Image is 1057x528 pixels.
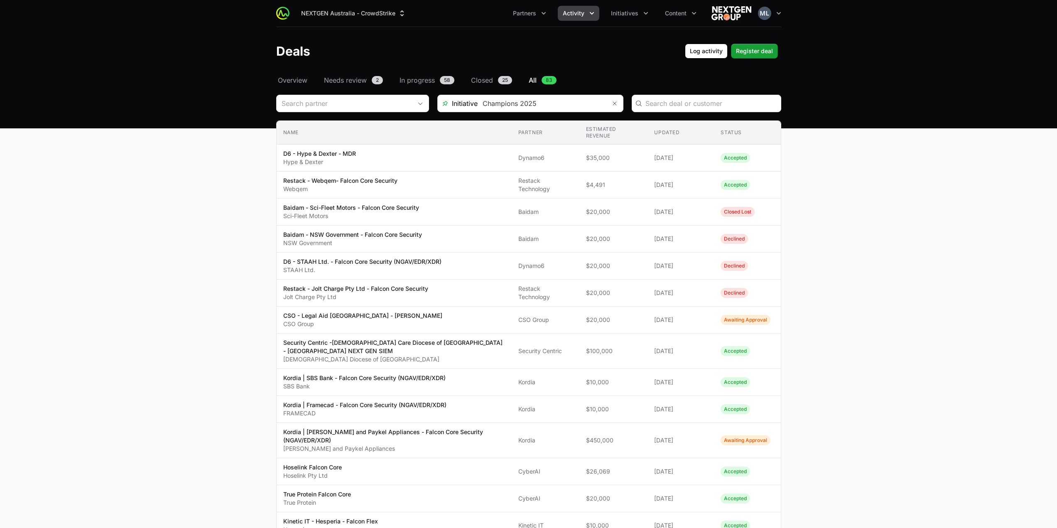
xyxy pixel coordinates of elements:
[518,262,573,270] span: Dynamo6
[654,208,707,216] span: [DATE]
[714,121,780,145] th: Status
[283,320,442,328] p: CSO Group
[283,339,505,355] p: Security Centric -[DEMOGRAPHIC_DATA] Care Diocese of [GEOGRAPHIC_DATA] - [GEOGRAPHIC_DATA] NEXT G...
[438,98,478,108] span: Initiative
[586,235,641,243] span: $20,000
[542,76,557,84] span: 83
[685,44,728,59] button: Log activity
[654,347,707,355] span: [DATE]
[283,463,342,472] p: Hoselink Falcon Core
[586,467,641,476] span: $26,069
[283,293,428,301] p: Jolt Charge Pty Ltd
[606,6,653,21] button: Initiatives
[654,405,707,413] span: [DATE]
[518,378,573,386] span: Kordia
[518,154,573,162] span: Dynamo6
[283,150,356,158] p: D6 - Hype & Dexter - MDR
[283,445,505,453] p: [PERSON_NAME] and Paykel Appliances
[471,75,493,85] span: Closed
[508,6,551,21] button: Partners
[518,177,573,193] span: Restack Technology
[513,9,536,17] span: Partners
[654,154,707,162] span: [DATE]
[283,355,505,363] p: [DEMOGRAPHIC_DATA] Diocese of [GEOGRAPHIC_DATA]
[647,121,714,145] th: Updated
[440,76,454,84] span: 58
[527,75,558,85] a: All83
[512,121,579,145] th: Partner
[283,374,446,382] p: Kordia | SBS Bank - Falcon Core Security (NGAV/EDR/XDR)
[660,6,701,21] button: Content
[529,75,537,85] span: All
[283,499,351,507] p: True Protein
[469,75,514,85] a: Closed25
[283,239,422,247] p: NSW Government
[283,490,351,499] p: True Protein Falcon Core
[558,6,599,21] div: Activity menu
[372,76,383,84] span: 2
[586,289,641,297] span: $20,000
[296,6,411,21] button: NEXTGEN Australia - CrowdStrike
[412,95,429,112] div: Open
[518,405,573,413] span: Kordia
[296,6,411,21] div: Supplier switch menu
[563,9,584,17] span: Activity
[518,494,573,503] span: CyberAI
[518,208,573,216] span: Baidam
[586,405,641,413] span: $10,000
[654,378,707,386] span: [DATE]
[586,436,641,445] span: $450,000
[400,75,435,85] span: In progress
[283,266,441,274] p: STAAH Ltd.
[758,7,771,20] img: Mustafa Larki
[283,517,378,526] p: Kinetic IT - Hesperia - Falcon Flex
[654,494,707,503] span: [DATE]
[606,6,653,21] div: Initiatives menu
[322,75,385,85] a: Needs review2
[665,9,687,17] span: Content
[277,121,512,145] th: Name
[579,121,648,145] th: Estimated revenue
[276,75,781,85] nav: Deals navigation
[654,262,707,270] span: [DATE]
[277,95,412,112] input: Search partner
[283,472,342,480] p: Hoselink Pty Ltd
[324,75,367,85] span: Needs review
[289,6,701,21] div: Main navigation
[518,436,573,445] span: Kordia
[518,285,573,301] span: Restack Technology
[586,154,641,162] span: $35,000
[283,204,419,212] p: Baidam - Sci-Fleet Motors - Falcon Core Security
[558,6,599,21] button: Activity
[283,312,442,320] p: CSO - Legal Aid [GEOGRAPHIC_DATA] - [PERSON_NAME]
[645,98,776,108] input: Search deal or customer
[611,9,638,17] span: Initiatives
[398,75,456,85] a: In progress58
[586,262,641,270] span: $20,000
[283,177,397,185] p: Restack - Webqem- Falcon Core Security
[283,158,356,166] p: Hype & Dexter
[654,181,707,189] span: [DATE]
[283,401,446,409] p: Kordia | Framecad - Falcon Core Security (NGAV/EDR/XDR)
[586,494,641,503] span: $20,000
[283,212,419,220] p: Sci-Fleet Motors
[518,316,573,324] span: CSO Group
[518,347,573,355] span: Security Centric
[654,235,707,243] span: [DATE]
[660,6,701,21] div: Content menu
[586,378,641,386] span: $10,000
[283,409,446,417] p: FRAMECAD
[731,44,778,59] button: Register deal
[690,46,723,56] span: Log activity
[736,46,773,56] span: Register deal
[283,285,428,293] p: Restack - Jolt Charge Pty Ltd - Falcon Core Security
[654,289,707,297] span: [DATE]
[276,44,310,59] h1: Deals
[654,436,707,445] span: [DATE]
[518,235,573,243] span: Baidam
[478,95,606,112] input: Search initiatives
[276,75,309,85] a: Overview
[283,185,397,193] p: Webqem
[283,428,505,445] p: Kordia | [PERSON_NAME] and Paykel Appliances - Falcon Core Security (NGAV/EDR/XDR)
[685,44,778,59] div: Primary actions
